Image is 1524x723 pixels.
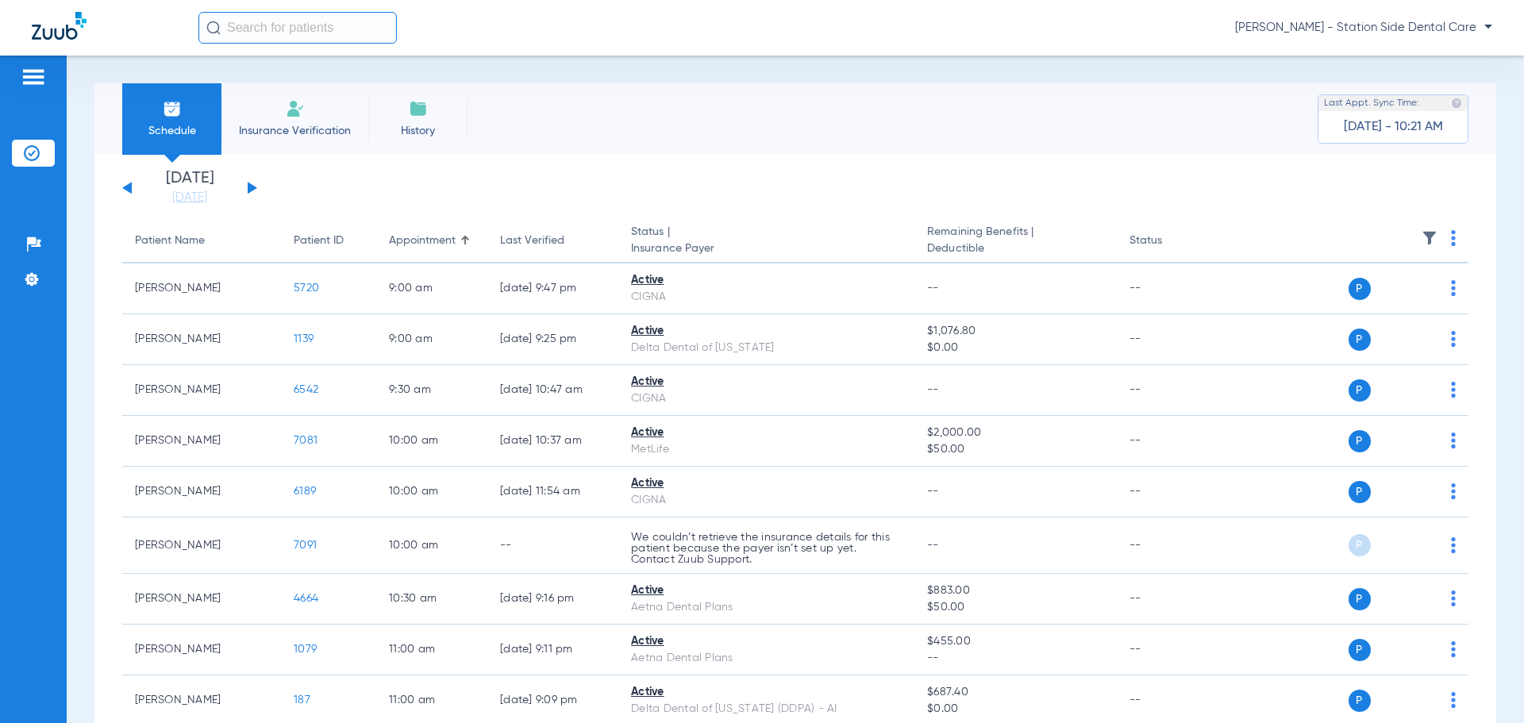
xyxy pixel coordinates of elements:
td: -- [1117,365,1224,416]
td: 10:30 AM [376,574,487,625]
div: Patient Name [135,233,268,249]
img: group-dot-blue.svg [1451,692,1456,708]
span: P [1349,690,1371,712]
span: 6189 [294,486,316,497]
span: $687.40 [927,684,1103,701]
span: -- [927,384,939,395]
span: P [1349,639,1371,661]
td: 10:00 AM [376,467,487,517]
td: 10:00 AM [376,416,487,467]
p: We couldn’t retrieve the insurance details for this patient because the payer isn’t set up yet. C... [631,532,902,565]
img: group-dot-blue.svg [1451,537,1456,553]
div: MetLife [631,441,902,458]
img: group-dot-blue.svg [1451,230,1456,246]
span: P [1349,481,1371,503]
td: [DATE] 9:16 PM [487,574,618,625]
span: 7081 [294,435,317,446]
td: -- [487,517,618,574]
td: [PERSON_NAME] [122,365,281,416]
div: Active [631,374,902,390]
div: Active [631,684,902,701]
div: Delta Dental of [US_STATE] [631,340,902,356]
div: Active [631,425,902,441]
img: last sync help info [1451,98,1462,109]
img: group-dot-blue.svg [1451,382,1456,398]
div: Patient ID [294,233,364,249]
td: [PERSON_NAME] [122,517,281,574]
a: [DATE] [142,190,237,206]
td: -- [1117,574,1224,625]
span: P [1349,278,1371,300]
td: [PERSON_NAME] [122,574,281,625]
img: Search Icon [206,21,221,35]
td: 9:30 AM [376,365,487,416]
td: 9:00 AM [376,314,487,365]
span: $2,000.00 [927,425,1103,441]
div: Aetna Dental Plans [631,599,902,616]
span: $455.00 [927,633,1103,650]
span: -- [927,283,939,294]
td: [DATE] 9:11 PM [487,625,618,675]
div: Last Verified [500,233,564,249]
img: Manual Insurance Verification [286,99,305,118]
div: Active [631,633,902,650]
span: 7091 [294,540,317,551]
span: $50.00 [927,441,1103,458]
div: CIGNA [631,390,902,407]
th: Status [1117,219,1224,263]
td: -- [1117,263,1224,314]
td: [DATE] 10:47 AM [487,365,618,416]
span: -- [927,540,939,551]
div: Active [631,323,902,340]
span: [PERSON_NAME] - Station Side Dental Care [1235,20,1492,36]
div: Aetna Dental Plans [631,650,902,667]
div: Active [631,583,902,599]
td: -- [1117,517,1224,574]
img: History [409,99,428,118]
td: 9:00 AM [376,263,487,314]
span: P [1349,329,1371,351]
div: Patient Name [135,233,205,249]
span: Last Appt. Sync Time: [1324,95,1419,111]
div: Patient ID [294,233,344,249]
img: group-dot-blue.svg [1451,483,1456,499]
span: $1,076.80 [927,323,1103,340]
span: P [1349,588,1371,610]
span: P [1349,379,1371,402]
span: -- [927,486,939,497]
img: group-dot-blue.svg [1451,590,1456,606]
img: hamburger-icon [21,67,46,87]
td: -- [1117,467,1224,517]
div: Active [631,272,902,289]
td: [DATE] 9:25 PM [487,314,618,365]
img: group-dot-blue.svg [1451,280,1456,296]
img: group-dot-blue.svg [1451,641,1456,657]
span: 187 [294,694,310,706]
span: Deductible [927,240,1103,257]
span: 1139 [294,333,314,344]
div: CIGNA [631,289,902,306]
span: Insurance Payer [631,240,902,257]
span: -- [927,650,1103,667]
span: $883.00 [927,583,1103,599]
td: [PERSON_NAME] [122,314,281,365]
span: $0.00 [927,701,1103,717]
div: Appointment [389,233,456,249]
span: 4664 [294,593,318,604]
span: History [380,123,456,139]
span: [DATE] - 10:21 AM [1344,119,1443,135]
div: Appointment [389,233,475,249]
img: group-dot-blue.svg [1451,433,1456,448]
div: Active [631,475,902,492]
img: filter.svg [1422,230,1437,246]
td: 10:00 AM [376,517,487,574]
td: [DATE] 9:47 PM [487,263,618,314]
input: Search for patients [198,12,397,44]
td: [PERSON_NAME] [122,467,281,517]
span: $50.00 [927,599,1103,616]
td: [PERSON_NAME] [122,416,281,467]
span: P [1349,430,1371,452]
div: Delta Dental of [US_STATE] (DDPA) - AI [631,701,902,717]
span: 6542 [294,384,318,395]
span: $0.00 [927,340,1103,356]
